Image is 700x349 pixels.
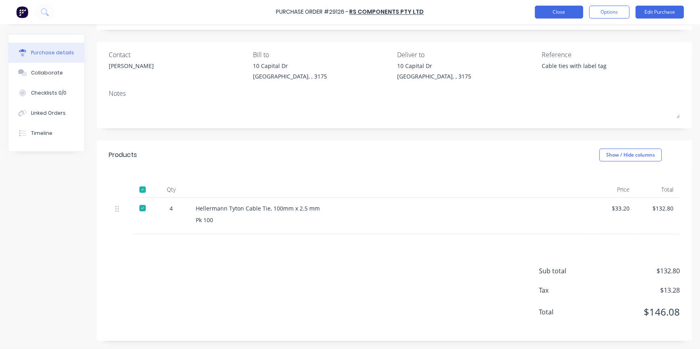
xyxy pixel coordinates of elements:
div: $132.80 [642,204,673,213]
div: $33.20 [599,204,630,213]
div: Notes [109,89,680,98]
button: Purchase details [8,43,84,63]
div: Collaborate [31,69,63,76]
div: Deliver to [398,50,536,60]
div: Products [109,150,137,160]
div: Pk 100 [196,216,586,224]
button: Timeline [8,123,84,143]
img: Factory [16,6,28,18]
span: Total [539,307,599,317]
button: Linked Orders [8,103,84,123]
textarea: Cable ties with label tag [542,62,642,80]
div: 4 [159,204,183,213]
button: Checklists 0/0 [8,83,84,103]
div: [GEOGRAPHIC_DATA], , 3175 [253,72,327,81]
div: Qty [153,182,189,198]
span: $146.08 [599,305,680,319]
a: RS COMPONENTS PTY LTD [350,8,424,16]
span: Sub total [539,266,599,276]
div: Timeline [31,130,52,137]
div: 10 Capital Dr [253,62,327,70]
div: Purchase details [31,49,74,56]
div: Checklists 0/0 [31,89,66,97]
div: Hellermann Tyton Cable Tie, 100mm x 2.5 mm [196,204,586,213]
button: Collaborate [8,63,84,83]
div: [PERSON_NAME] [109,62,154,70]
div: Bill to [253,50,391,60]
div: Reference [542,50,680,60]
div: Price [592,182,636,198]
div: Linked Orders [31,109,66,117]
span: Tax [539,285,599,295]
div: Purchase Order #29126 - [276,8,349,17]
button: Options [589,6,630,19]
div: 10 Capital Dr [398,62,472,70]
button: Edit Purchase [636,6,684,19]
button: Show / Hide columns [599,149,662,161]
button: Close [535,6,583,19]
span: $132.80 [599,266,680,276]
div: Total [636,182,680,198]
div: Contact [109,50,247,60]
span: $13.28 [599,285,680,295]
div: [GEOGRAPHIC_DATA], , 3175 [398,72,472,81]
